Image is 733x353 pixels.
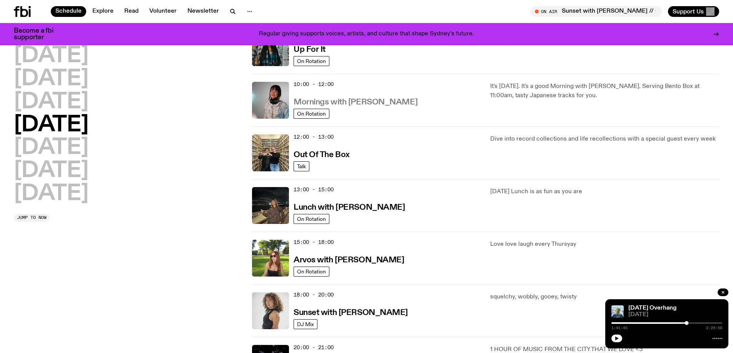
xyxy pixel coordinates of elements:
[294,161,309,171] a: Talk
[252,240,289,277] img: Lizzie Bowles is sitting in a bright green field of grass, with dark sunglasses and a black top. ...
[490,134,719,144] p: Dive into record collections and life recollections with a special guest every week
[297,216,326,222] span: On Rotation
[628,312,722,318] span: [DATE]
[297,111,326,116] span: On Rotation
[668,6,719,17] button: Support Us
[120,6,143,17] a: Read
[294,267,329,277] a: On Rotation
[294,151,350,159] h3: Out Of The Box
[297,268,326,274] span: On Rotation
[294,56,329,66] a: On Rotation
[294,109,329,119] a: On Rotation
[294,44,326,54] a: Up For It
[14,91,88,113] button: [DATE]
[252,82,289,119] img: Kana Frazer is smiling at the camera with her head tilted slightly to her left. She wears big bla...
[294,202,405,212] a: Lunch with [PERSON_NAME]
[628,305,676,311] a: [DATE] Overhang
[14,160,88,182] button: [DATE]
[294,291,334,298] span: 18:00 - 20:00
[294,255,404,264] a: Arvos with [PERSON_NAME]
[297,58,326,64] span: On Rotation
[294,81,334,88] span: 10:00 - 12:00
[51,6,86,17] a: Schedule
[490,187,719,196] p: [DATE] Lunch is as fun as you are
[294,256,404,264] h3: Arvos with [PERSON_NAME]
[706,326,722,330] span: 2:29:58
[490,292,719,302] p: squelchy, wobbly, gooey, twisty
[294,239,334,246] span: 15:00 - 18:00
[294,204,405,212] h3: Lunch with [PERSON_NAME]
[252,292,289,329] img: Tangela looks past her left shoulder into the camera with an inquisitive look. She is wearing a s...
[673,8,704,15] span: Support Us
[252,187,289,224] img: Izzy Page stands above looking down at Opera Bar. She poses in front of the Harbour Bridge in the...
[14,45,88,67] button: [DATE]
[294,214,329,224] a: On Rotation
[611,326,628,330] span: 1:41:45
[14,183,88,205] button: [DATE]
[294,319,317,329] a: DJ Mix
[14,114,88,136] button: [DATE]
[14,28,63,41] h3: Become a fbi supporter
[14,137,88,159] button: [DATE]
[252,29,289,66] img: Ify - a Brown Skin girl with black braided twists, looking up to the side with her tongue stickin...
[294,97,417,106] a: Mornings with [PERSON_NAME]
[14,68,88,90] button: [DATE]
[490,240,719,249] p: Love love laugh every Thursyay
[297,163,306,169] span: Talk
[294,307,408,317] a: Sunset with [PERSON_NAME]
[145,6,181,17] a: Volunteer
[252,134,289,171] img: Matt and Kate stand in the music library and make a heart shape with one hand each.
[294,46,326,54] h3: Up For It
[88,6,118,17] a: Explore
[294,309,408,317] h3: Sunset with [PERSON_NAME]
[490,82,719,100] p: It's [DATE]. It's a good Morning with [PERSON_NAME]. Serving Bento Box at 11:00am, tasty Japanese...
[531,6,662,17] button: On AirSunset with [PERSON_NAME] // Guest Mix: [PERSON_NAME]
[294,133,334,141] span: 12:00 - 13:00
[297,321,314,327] span: DJ Mix
[294,98,417,106] h3: Mornings with [PERSON_NAME]
[17,215,47,220] span: Jump to now
[294,186,334,193] span: 13:00 - 15:00
[294,344,334,351] span: 20:00 - 21:00
[294,149,350,159] a: Out Of The Box
[183,6,224,17] a: Newsletter
[259,31,474,38] p: Regular giving supports voices, artists, and culture that shape Sydney’s future.
[14,214,50,222] button: Jump to now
